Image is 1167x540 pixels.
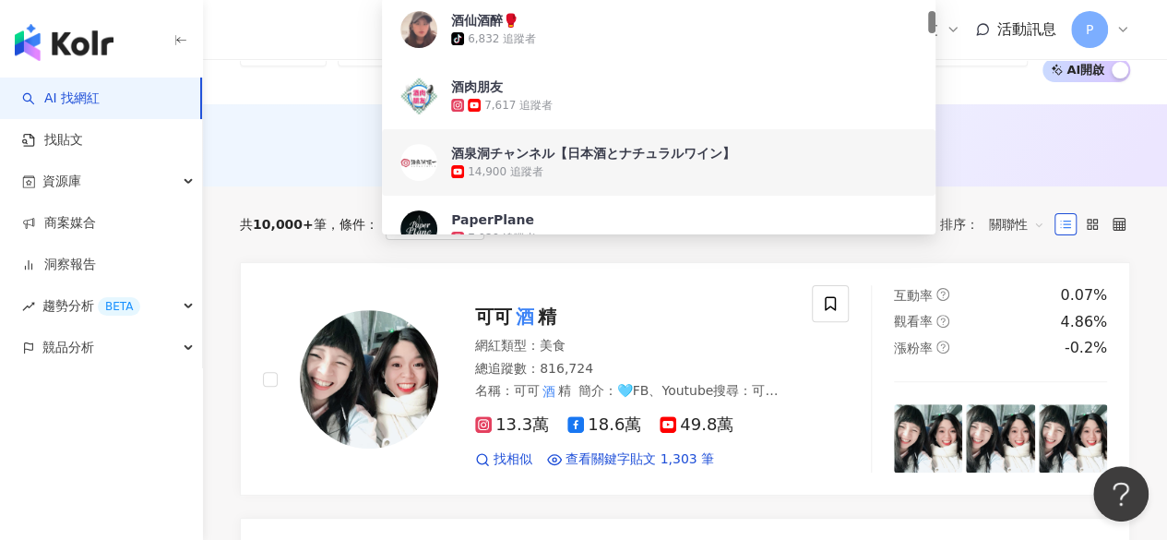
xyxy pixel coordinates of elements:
span: 49.8萬 [660,415,733,435]
span: 查看關鍵字貼文 1,303 筆 [566,450,714,469]
div: -0.2% [1065,338,1107,358]
img: KOL Avatar [300,310,438,449]
div: 14,900 追蹤者 [468,164,543,180]
div: 共 筆 [240,217,327,232]
div: 排序： [940,210,1054,239]
iframe: Help Scout Beacon - Open [1093,466,1149,522]
span: 可可 [475,306,512,328]
span: 關聯性 [989,210,1044,239]
span: 名稱 ： [475,383,571,398]
div: 7,029 追蹤者 [468,231,536,246]
a: searchAI 找網紅 [22,90,100,108]
span: question-circle [936,341,949,354]
span: 🩵FB、Youtube搜尋：可可 [617,383,779,398]
mark: 酒 [540,381,558,402]
div: 0.07% [1060,285,1107,306]
div: PaperPlane [451,210,534,229]
span: 找相似 [494,450,532,469]
img: KOL Avatar [400,78,437,114]
div: 4.86% [1060,312,1107,332]
mark: 酒 [475,399,494,419]
span: 美食 [540,338,566,353]
span: 10,000+ [253,217,314,232]
img: KOL Avatar [400,210,437,247]
span: 趨勢分析 [42,285,140,327]
div: 酒肉朋友 [451,78,503,96]
span: 活動訊息 [997,20,1056,38]
span: 精 [558,383,571,398]
a: 洞察報告 [22,256,96,274]
span: 18.6萬 [567,415,641,435]
span: P [1086,19,1093,40]
img: KOL Avatar [400,11,437,48]
span: 資源庫 [42,161,81,202]
span: 觀看率 [894,314,933,329]
div: 總追蹤數 ： 816,724 [475,360,790,378]
mark: 酒 [512,302,538,331]
span: 簡介 ： [475,383,783,452]
img: KOL Avatar [400,144,437,181]
span: rise [22,300,35,313]
a: 找貼文 [22,131,83,150]
span: 13.3萬 [475,415,549,435]
span: 漲粉率 [894,341,933,355]
div: 酒仙酒醉🥊 [451,11,518,30]
span: 競品分析 [42,327,94,368]
div: 酒泉洞チャンネル【日本酒とナチュラルワイン】 [451,144,735,162]
div: 7,617 追蹤者 [484,98,553,114]
img: logo [15,24,113,61]
span: 互動率 [894,288,933,303]
a: 商案媒合 [22,214,96,233]
div: 6,832 追蹤者 [468,31,536,47]
span: question-circle [936,288,949,301]
img: post-image [894,404,962,473]
span: 精 [538,306,556,328]
span: 條件 ： [327,217,378,232]
span: 可可 [514,383,540,398]
img: post-image [966,404,1034,473]
a: 查看關鍵字貼文 1,303 筆 [547,450,714,469]
div: BETA [98,297,140,316]
a: 找相似 [475,450,532,469]
div: 網紅類型 ： [475,337,790,355]
img: post-image [1039,404,1107,473]
span: question-circle [936,315,949,328]
a: KOL Avatar可可酒精網紅類型：美食總追蹤數：816,724名稱：可可酒精簡介：🩵FB、Youtube搜尋：可可酒13.3萬18.6萬49.8萬找相似查看關鍵字貼文 1,303 筆互動率q... [240,262,1130,496]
